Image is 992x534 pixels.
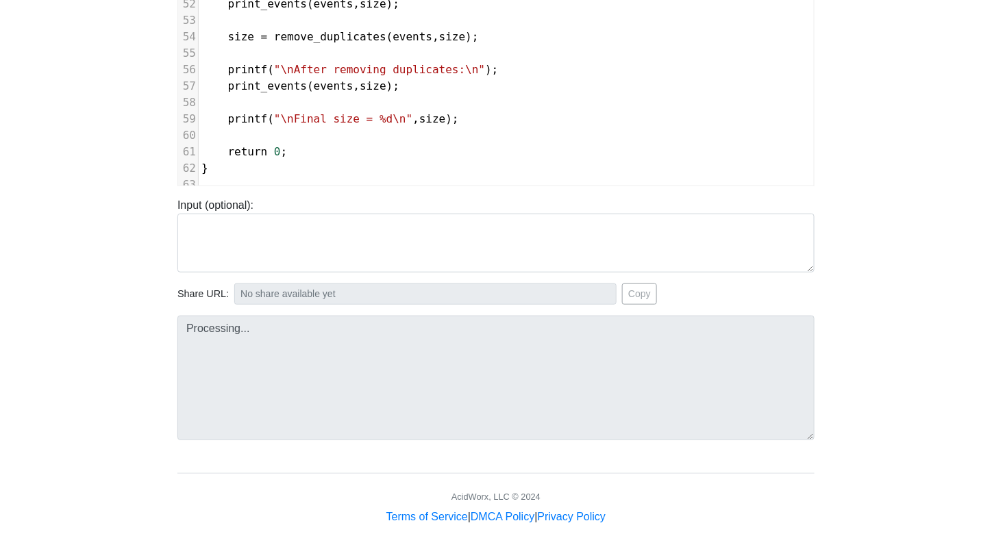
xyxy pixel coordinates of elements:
span: = [261,30,268,43]
span: printf [228,63,268,76]
div: 57 [178,78,198,94]
span: size [439,30,466,43]
span: 0 [274,145,281,158]
span: "\nAfter removing duplicates:\n" [274,63,485,76]
span: size [360,79,386,92]
span: events [314,79,354,92]
span: ; [201,145,287,158]
div: 63 [178,177,198,193]
a: Privacy Policy [538,511,606,522]
span: print_events [228,79,308,92]
div: 60 [178,127,198,144]
span: ( , ); [201,30,479,43]
div: Input (optional): [167,197,825,272]
div: 55 [178,45,198,62]
span: printf [228,112,268,125]
div: | | [386,509,606,525]
div: 59 [178,111,198,127]
a: DMCA Policy [471,511,534,522]
span: size [419,112,446,125]
div: AcidWorx, LLC © 2024 [451,490,541,503]
div: 61 [178,144,198,160]
a: Terms of Service [386,511,468,522]
span: ( ); [201,63,499,76]
div: 62 [178,160,198,177]
div: 58 [178,94,198,111]
div: 54 [178,29,198,45]
span: Share URL: [177,287,229,302]
span: remove_duplicates [274,30,386,43]
div: 56 [178,62,198,78]
span: ( , ); [201,79,399,92]
span: ( , ); [201,112,459,125]
span: return [228,145,268,158]
input: No share available yet [234,283,617,305]
span: size [228,30,255,43]
span: "\nFinal size = %d\n" [274,112,412,125]
button: Copy [622,283,657,305]
span: } [201,162,208,175]
span: events [393,30,432,43]
div: 53 [178,12,198,29]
